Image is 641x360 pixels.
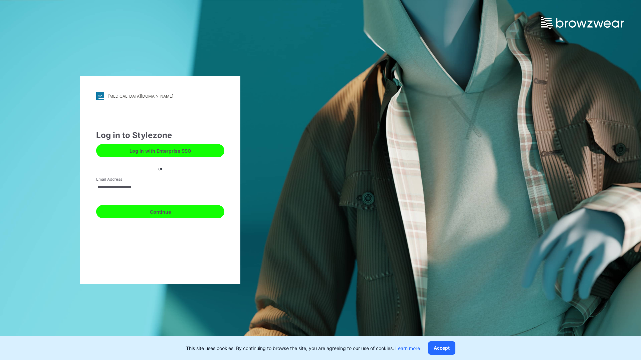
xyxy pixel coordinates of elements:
[96,92,224,100] a: [MEDICAL_DATA][DOMAIN_NAME]
[96,129,224,141] div: Log in to Stylezone
[153,165,168,172] div: or
[96,205,224,218] button: Continue
[428,341,455,355] button: Accept
[541,17,624,29] img: browzwear-logo.e42bd6dac1945053ebaf764b6aa21510.svg
[108,94,173,99] div: [MEDICAL_DATA][DOMAIN_NAME]
[96,144,224,157] button: Log in with Enterprise SSO
[395,345,420,351] a: Learn more
[96,176,143,182] label: Email Address
[186,345,420,352] p: This site uses cookies. By continuing to browse the site, you are agreeing to our use of cookies.
[96,92,104,100] img: stylezone-logo.562084cfcfab977791bfbf7441f1a819.svg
